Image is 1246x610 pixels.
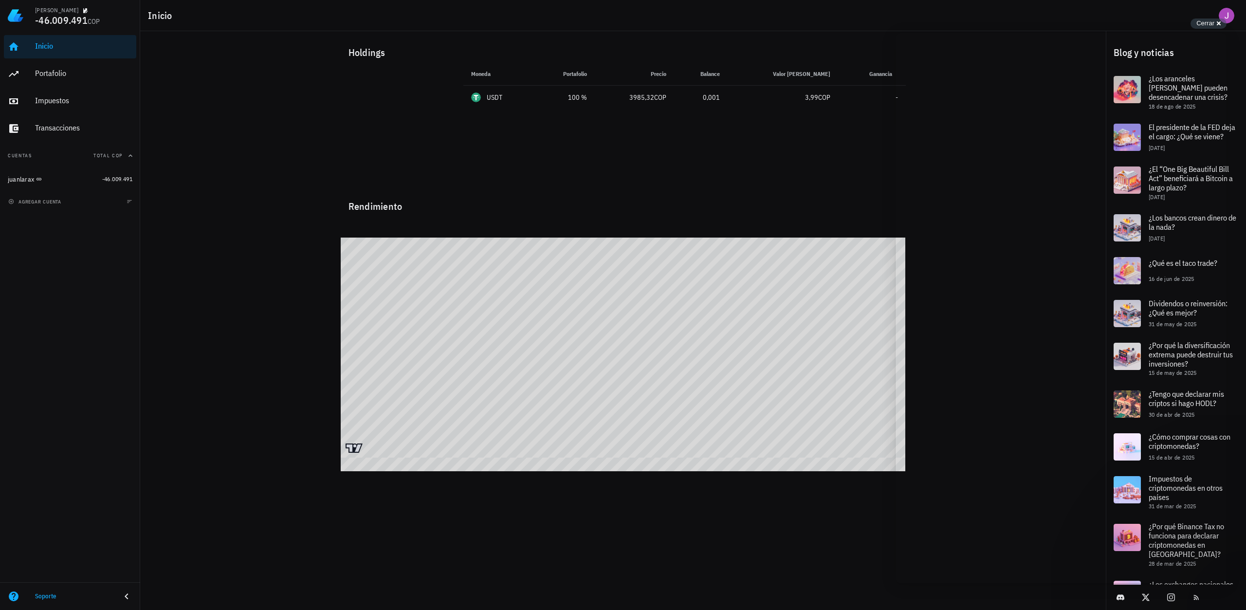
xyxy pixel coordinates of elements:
[35,41,132,51] div: Inicio
[463,62,535,86] th: Moneda
[595,62,675,86] th: Precio
[535,62,595,86] th: Portafolio
[682,92,719,103] div: 0,001
[869,70,898,77] span: Ganancia
[6,197,66,206] button: agregar cuenta
[4,117,136,140] a: Transacciones
[4,90,136,113] a: Impuestos
[471,92,481,102] div: USDT-icon
[35,14,88,27] span: -46.009.491
[818,93,830,102] span: COP
[4,144,136,167] button: CuentasTotal COP
[341,37,906,68] div: Holdings
[674,62,727,86] th: Balance
[1219,8,1234,23] div: avatar
[8,8,23,23] img: LedgiFi
[1196,19,1214,27] span: Cerrar
[35,123,132,132] div: Transacciones
[896,33,1227,583] iframe: Help Scout Beacon - Live Chat, Contact Form, and Knowledge Base
[35,69,132,78] div: Portafolio
[35,96,132,105] div: Impuestos
[4,62,136,86] a: Portafolio
[654,93,666,102] span: COP
[487,92,503,102] div: USDT
[93,152,123,159] span: Total COP
[1191,18,1227,29] button: Cerrar
[4,167,136,191] a: juanlarax -46.009.491
[102,175,132,183] span: -46.009.491
[728,62,839,86] th: Valor [PERSON_NAME]
[543,92,587,103] div: 100 %
[805,93,818,102] span: 3,99
[4,35,136,58] a: Inicio
[88,17,100,26] span: COP
[35,592,113,600] div: Soporte
[341,191,906,214] div: Rendimiento
[629,93,654,102] span: 3985,32
[10,199,61,205] span: agregar cuenta
[35,6,78,14] div: [PERSON_NAME]
[346,444,363,453] a: Charting by TradingView
[8,175,34,184] div: juanlarax
[148,8,176,23] h1: Inicio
